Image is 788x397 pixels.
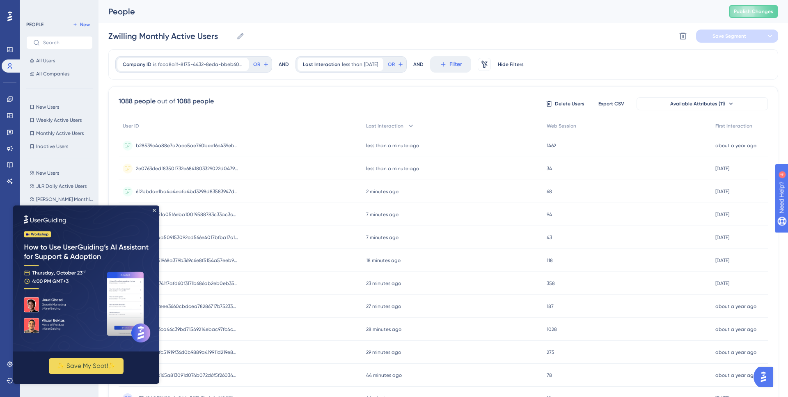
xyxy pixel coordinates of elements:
button: Monthly Active Users [26,128,93,138]
button: Weekly Active Users [26,115,93,125]
div: People [108,6,708,17]
button: [PERSON_NAME] Monthly Active Users [26,194,98,204]
button: OR [252,58,270,71]
button: Filter [430,56,471,73]
input: Search [43,40,86,46]
time: 27 minutes ago [366,303,401,309]
div: PEOPLE [26,21,44,28]
button: Available Attributes (11) [637,97,768,110]
button: Delete Users [545,97,586,110]
time: about a year ago [715,372,756,378]
div: 1088 people [177,96,214,106]
span: Publish Changes [734,8,773,15]
button: All Users [26,56,93,66]
span: OR [253,61,260,68]
span: 94 [547,211,552,218]
button: New Users [26,168,98,178]
span: 43 [547,234,552,241]
button: Save Segment [696,30,762,43]
time: [DATE] [715,212,729,217]
button: ✨ Save My Spot!✨ [36,153,110,169]
button: Export CSV [591,97,632,110]
span: 6f2bbdae1ba4a4eafa4bd3298d83583947d545587d31629b6e3489151090983f [136,188,238,195]
span: First Interaction [715,123,752,129]
div: AND [413,56,424,73]
span: 78 [547,372,552,379]
time: 7 minutes ago [366,212,399,217]
time: 44 minutes ago [366,372,402,378]
button: All Companies [26,69,93,79]
span: All Companies [36,71,69,77]
span: 118 [547,257,553,264]
span: JLR Daily Active Users [36,183,87,189]
span: b28539c4a88e7a2acc5ae760bee16c439eb4e13edf3ce649b2a1404ffa413cc2 [136,142,238,149]
time: 2 minutes ago [366,189,399,194]
span: 187 [547,303,554,310]
iframe: UserGuiding AI Assistant Launcher [754,365,778,389]
button: Inactive Users [26,141,93,151]
span: e5beeb051968a379b369c6e8f5154a57eeb9bfbe755d1e49f6376db5036921fa [136,257,238,264]
span: Filter [449,59,462,69]
span: 05abeec2eee3660cbdcea78286717b75233ae2e3164cb5302704eb3fd6132a74 [136,303,238,310]
span: Last Interaction [366,123,403,129]
span: less than [342,61,362,68]
span: 358 [547,280,555,287]
time: 18 minutes ago [366,258,401,263]
span: Weekly Active Users [36,117,82,123]
time: 29 minutes ago [366,349,401,355]
time: 7 minutes ago [366,235,399,240]
div: out of [157,96,175,106]
button: New Users [26,102,93,112]
time: [DATE] [715,281,729,286]
div: Close Preview [140,3,143,7]
span: dec66a8ff741f7afd60f3171b686ab2eb0eb350f575f118090d58e1d5db0389f [136,280,238,287]
span: 1028 [547,326,557,333]
div: 4 [57,4,60,11]
time: 28 minutes ago [366,326,401,332]
span: 68 [547,188,552,195]
span: All Users [36,57,55,64]
span: 34 [547,165,552,172]
time: less than a minute ago [366,166,419,171]
span: New Users [36,170,59,176]
span: User ID [123,123,139,129]
span: [DATE] [364,61,378,68]
span: 9a7f9a9db165a813091d074b072d6f5f26034ac5ba5a32b6b8fd8b0fa3757bd2 [136,372,238,379]
span: New [80,21,90,28]
input: Segment Name [108,30,233,42]
span: 96017cd51fc51919f36d0b9889a419911d219e847fdf2c4c18f546a4fa3846ae [136,349,238,356]
span: 4e1a2b483ca46c39bd71549214ebac97fc4cbc78c054a82b373d66f34d48e391 [136,326,238,333]
span: Available Attributes (11) [670,100,725,107]
time: about a year ago [715,303,756,309]
button: Hide Filters [497,58,524,71]
span: Export CSV [598,100,624,107]
span: OR [388,61,395,68]
time: [DATE] [715,258,729,263]
span: 2e0763dedf8350f732e6841803329022d0479e232f86cee874b6f0bd68e7f5d0 [136,165,238,172]
span: Web Session [547,123,576,129]
time: about a year ago [715,143,756,148]
span: Save Segment [712,33,746,39]
span: Inactive Users [36,143,68,150]
span: 1462 [547,142,556,149]
span: [PERSON_NAME] Monthly Active Users [36,196,94,203]
time: about a year ago [715,349,756,355]
button: OR [387,58,405,71]
button: New [70,20,93,30]
span: Last Interaction [303,61,340,68]
span: fcca8a1f-8175-4432-8eda-bbeb60a6535c [158,61,243,68]
button: JLR Daily Active Users [26,181,98,191]
span: 7175ac4eaa509153092cd566e4017bfba17c1118a74797a1d8c93168e08b6ffc [136,234,238,241]
time: about a year ago [715,326,756,332]
span: Delete Users [555,100,584,107]
time: [DATE] [715,235,729,240]
span: 2e62f011051a05f6eba100f9588783c33ac3c592be5be6f16a5ee4c09cd8e50c [136,211,238,218]
time: less than a minute ago [366,143,419,148]
time: [DATE] [715,189,729,194]
div: 1088 people [119,96,156,106]
div: AND [279,56,289,73]
span: Need Help? [19,2,51,12]
span: New Users [36,104,59,110]
span: 275 [547,349,554,356]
